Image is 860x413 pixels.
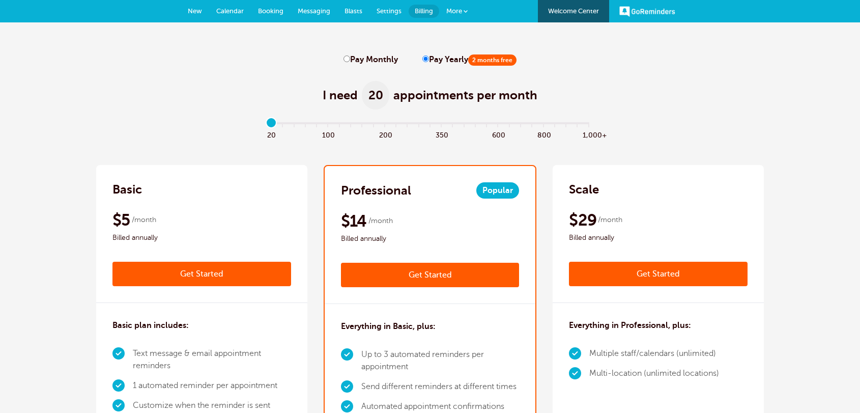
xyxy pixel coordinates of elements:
span: Billing [415,7,433,15]
span: 800 [537,128,549,140]
label: Pay Monthly [343,55,398,65]
span: $14 [341,211,367,231]
span: 1,000+ [583,128,594,140]
span: Billed annually [569,232,748,244]
a: Get Started [112,262,291,286]
li: Multiple staff/calendars (unlimited) [589,344,719,364]
span: 200 [379,128,390,140]
h3: Everything in Basic, plus: [341,320,436,333]
a: Billing [409,5,439,18]
span: $29 [569,210,596,230]
span: Popular [476,182,519,199]
span: 350 [436,128,447,140]
span: Billed annually [112,232,291,244]
h3: Basic plan includes: [112,319,189,332]
span: Booking [258,7,283,15]
span: More [446,7,462,15]
li: 1 automated reminder per appointment [133,376,291,396]
a: Get Started [569,262,748,286]
input: Pay Monthly [343,56,350,62]
li: Text message & email appointment reminders [133,344,291,376]
h3: Everything in Professional, plus: [569,319,691,332]
span: /month [598,214,622,226]
span: Settings [377,7,402,15]
label: Pay Yearly [422,55,517,65]
h2: Scale [569,181,599,198]
span: appointments per month [393,87,537,103]
span: Calendar [216,7,244,15]
a: Get Started [341,263,520,287]
span: 2 months free [468,54,517,66]
span: Messaging [298,7,330,15]
span: New [188,7,202,15]
input: Pay Yearly2 months free [422,56,429,62]
span: 100 [322,128,333,140]
span: Blasts [345,7,362,15]
span: 20 [362,81,389,109]
li: Send different reminders at different times [361,377,520,397]
li: Up to 3 automated reminders per appointment [361,345,520,377]
span: /month [368,215,393,227]
span: I need [323,87,358,103]
span: $5 [112,210,130,230]
span: /month [132,214,156,226]
span: 600 [492,128,503,140]
h2: Basic [112,181,142,198]
span: Billed annually [341,233,520,245]
h2: Professional [341,182,411,199]
span: 20 [266,128,277,140]
li: Multi-location (unlimited locations) [589,364,719,383]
